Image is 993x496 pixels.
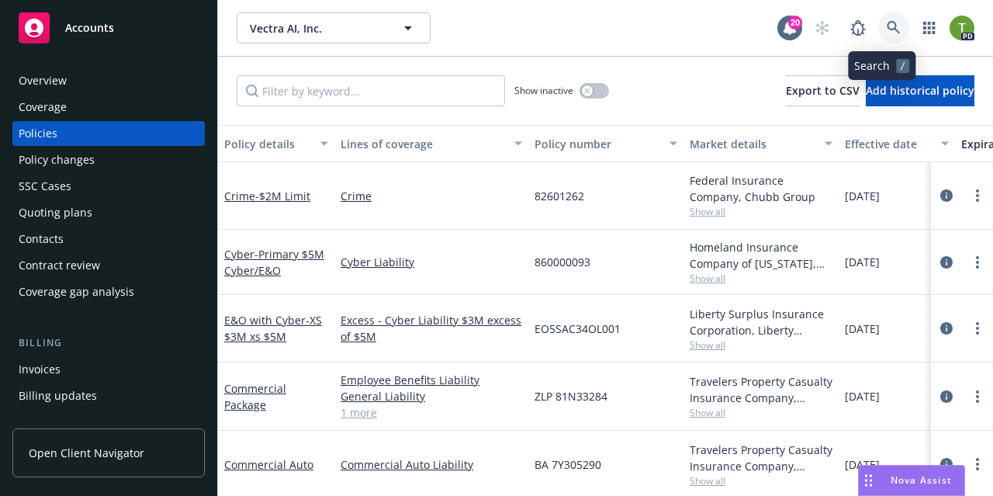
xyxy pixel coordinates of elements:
[683,125,839,162] button: Market details
[535,254,590,270] span: 860000093
[914,12,945,43] a: Switch app
[786,83,860,98] span: Export to CSV
[224,313,322,344] a: E&O with Cyber
[224,189,310,203] a: Crime
[255,189,310,203] span: - $2M Limit
[786,75,860,106] button: Export to CSV
[12,147,205,172] a: Policy changes
[690,172,832,205] div: Federal Insurance Company, Chubb Group
[341,456,522,473] a: Commercial Auto Liability
[788,16,802,29] div: 20
[866,83,974,98] span: Add historical policy
[19,410,105,435] div: Account charges
[19,279,134,304] div: Coverage gap analysis
[845,388,880,404] span: [DATE]
[937,253,956,272] a: circleInformation
[12,68,205,93] a: Overview
[224,136,311,152] div: Policy details
[12,357,205,382] a: Invoices
[845,188,880,204] span: [DATE]
[937,186,956,205] a: circleInformation
[950,16,974,40] img: photo
[19,357,61,382] div: Invoices
[218,125,334,162] button: Policy details
[334,125,528,162] button: Lines of coverage
[535,388,607,404] span: ZLP 81N33284
[12,383,205,408] a: Billing updates
[968,455,987,473] a: more
[12,253,205,278] a: Contract review
[535,188,584,204] span: 82601262
[878,12,909,43] a: Search
[535,321,621,337] span: EO5SAC34OL001
[690,239,832,272] div: Homeland Insurance Company of [US_STATE], Intact Insurance, CRC Group
[341,254,522,270] a: Cyber Liability
[845,321,880,337] span: [DATE]
[341,404,522,421] a: 1 more
[12,174,205,199] a: SSC Cases
[690,136,815,152] div: Market details
[842,12,874,43] a: Report a Bug
[937,319,956,338] a: circleInformation
[968,186,987,205] a: more
[891,473,952,487] span: Nova Assist
[690,474,832,487] span: Show all
[19,253,100,278] div: Contract review
[224,313,322,344] span: - XS $3M xs $5M
[968,253,987,272] a: more
[341,136,505,152] div: Lines of coverage
[237,75,505,106] input: Filter by keyword...
[19,95,67,120] div: Coverage
[237,12,431,43] button: Vectra AI, Inc.
[224,247,324,278] span: - Primary $5M Cyber/E&O
[12,227,205,251] a: Contacts
[866,75,974,106] button: Add historical policy
[29,445,144,461] span: Open Client Navigator
[19,383,97,408] div: Billing updates
[19,121,57,146] div: Policies
[535,136,660,152] div: Policy number
[690,205,832,218] span: Show all
[19,147,95,172] div: Policy changes
[12,6,205,50] a: Accounts
[65,22,114,34] span: Accounts
[690,442,832,474] div: Travelers Property Casualty Insurance Company, Travelers Insurance
[19,200,92,225] div: Quoting plans
[341,372,522,388] a: Employee Benefits Liability
[839,125,955,162] button: Effective date
[12,121,205,146] a: Policies
[12,279,205,304] a: Coverage gap analysis
[937,387,956,406] a: circleInformation
[690,406,832,419] span: Show all
[514,84,573,97] span: Show inactive
[845,254,880,270] span: [DATE]
[19,68,67,93] div: Overview
[12,95,205,120] a: Coverage
[528,125,683,162] button: Policy number
[341,388,522,404] a: General Liability
[859,466,878,495] div: Drag to move
[690,338,832,352] span: Show all
[845,456,880,473] span: [DATE]
[858,465,965,496] button: Nova Assist
[690,306,832,338] div: Liberty Surplus Insurance Corporation, Liberty Mutual, CRC Group
[19,174,71,199] div: SSC Cases
[224,381,286,412] a: Commercial Package
[807,12,838,43] a: Start snowing
[224,457,313,472] a: Commercial Auto
[937,455,956,473] a: circleInformation
[12,410,205,435] a: Account charges
[341,312,522,345] a: Excess - Cyber Liability $3M excess of $5M
[19,227,64,251] div: Contacts
[12,335,205,351] div: Billing
[224,247,324,278] a: Cyber
[968,319,987,338] a: more
[250,20,384,36] span: Vectra AI, Inc.
[845,136,932,152] div: Effective date
[690,272,832,285] span: Show all
[968,387,987,406] a: more
[690,373,832,406] div: Travelers Property Casualty Insurance Company, Travelers Insurance
[535,456,601,473] span: BA 7Y305290
[12,200,205,225] a: Quoting plans
[341,188,522,204] a: Crime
